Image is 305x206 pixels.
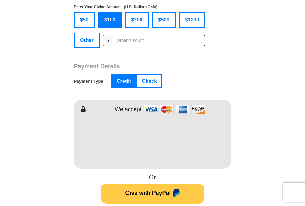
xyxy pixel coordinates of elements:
span: $200 [128,15,146,25]
span: $100 [101,15,119,25]
h3: Payment Details [74,63,234,70]
button: Check [137,75,161,87]
span: Other [77,36,97,45]
strong: Enter Your Giving Amount - (U.S. Dollars Only) [74,5,157,9]
img: credit cards accepted [143,103,206,116]
button: Give with PayPal [101,184,204,204]
span: $1200 [182,15,202,25]
span: Give with PayPal [125,190,170,196]
h5: Payment Type [74,79,103,84]
span: $500 [155,15,173,25]
input: Other Amount [113,35,205,46]
span: $50 [77,15,92,25]
h4: - Or - [74,173,231,181]
h4: We accept [115,106,141,113]
span: $ [103,35,113,46]
button: Credit [112,75,135,87]
img: paypal [171,189,180,199]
